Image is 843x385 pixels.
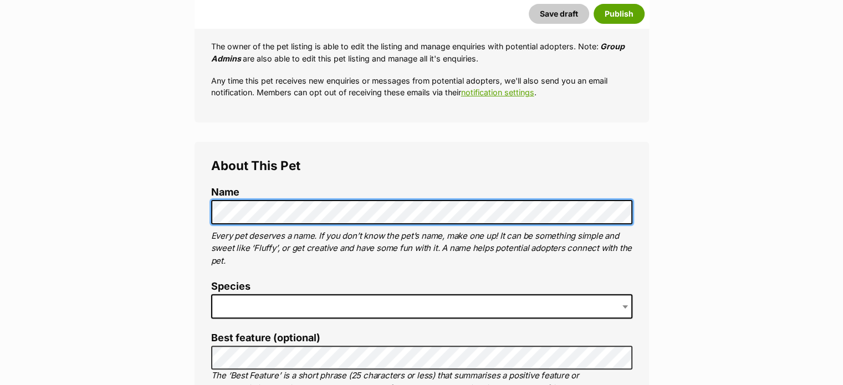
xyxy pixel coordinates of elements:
[211,281,632,292] label: Species
[211,158,300,173] span: About This Pet
[211,230,632,268] p: Every pet deserves a name. If you don’t know the pet’s name, make one up! It can be something sim...
[211,332,632,344] label: Best feature (optional)
[529,4,589,24] button: Save draft
[211,40,632,64] p: The owner of the pet listing is able to edit the listing and manage enquiries with potential adop...
[594,4,645,24] button: Publish
[461,88,534,97] a: notification settings
[211,42,625,63] em: Group Admins
[211,187,632,198] label: Name
[211,75,632,99] p: Any time this pet receives new enquiries or messages from potential adopters, we'll also send you...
